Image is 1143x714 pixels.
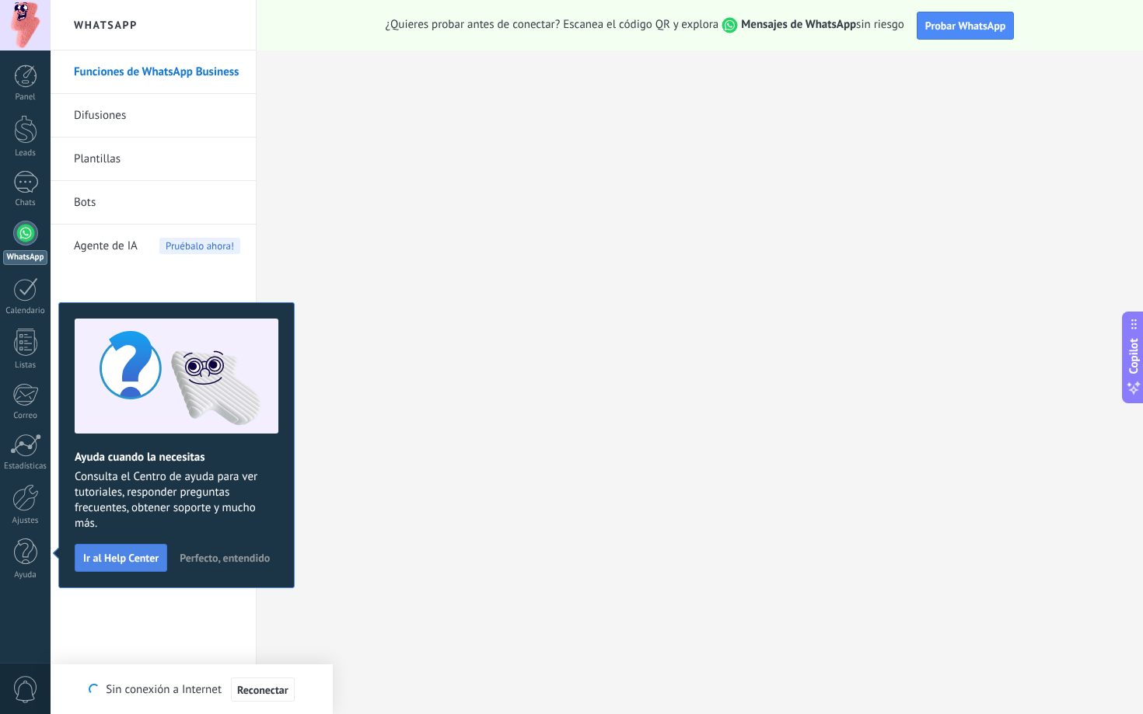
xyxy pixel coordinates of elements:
div: Calendario [3,306,48,316]
span: Consulta el Centro de ayuda para ver tutoriales, responder preguntas frecuentes, obtener soporte ... [75,469,278,531]
a: Difusiones [74,94,240,138]
a: Agente de IA Pruébalo ahora! [74,225,240,268]
div: Leads [3,148,48,158]
strong: Mensajes de WhatsApp [741,17,856,32]
span: Pruébalo ahora! [159,238,240,254]
button: Reconectar [231,677,295,702]
a: Funciones de WhatsApp Business [74,51,240,94]
button: Probar WhatsApp [917,12,1015,40]
button: Ir al Help Center [75,544,167,572]
li: Funciones de WhatsApp Business [51,51,256,94]
span: Agente de IA [74,225,138,268]
div: Correo [3,411,48,421]
h2: Ayuda cuando la necesitas [75,450,278,465]
div: WhatsApp [3,250,47,265]
div: Chats [3,198,48,208]
span: ¿Quieres probar antes de conectar? Escanea el código QR y explora sin riesgo [386,17,904,33]
span: Probar WhatsApp [925,19,1006,33]
a: Plantillas [74,138,240,181]
a: Bots [74,181,240,225]
li: Plantillas [51,138,256,181]
li: Difusiones [51,94,256,138]
div: Ajustes [3,516,48,526]
span: Ir al Help Center [83,552,159,563]
div: Panel [3,92,48,103]
span: Copilot [1126,338,1141,374]
div: Listas [3,360,48,371]
span: Perfecto, entendido [180,552,270,563]
button: Perfecto, entendido [173,546,277,569]
div: Sin conexión a Internet [89,677,294,702]
span: Reconectar [237,684,288,695]
li: Bots [51,181,256,225]
li: Agente de IA [51,225,256,267]
div: Estadísticas [3,461,48,472]
div: Ayuda [3,570,48,580]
